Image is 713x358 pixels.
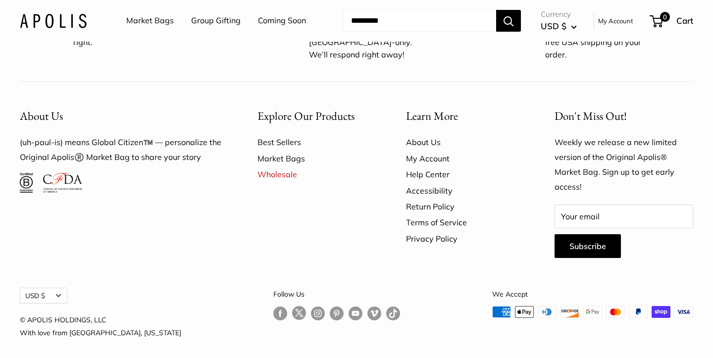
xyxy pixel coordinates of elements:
a: Accessibility [406,183,520,199]
img: Apolis [20,13,87,28]
a: About Us [406,134,520,150]
a: Market Bags [257,151,371,166]
a: Terms of Service [406,214,520,230]
span: USD $ [541,21,566,31]
p: Follow Us [273,288,400,301]
p: (uh-paul-is) means Global Citizen™️ — personalize the Original Apolis®️ Market Bag to share your ... [20,135,223,165]
a: My Account [406,151,520,166]
a: Wholesale [257,166,371,182]
img: Certified B Corporation [20,173,33,193]
a: Return Policy [406,199,520,214]
button: USD $ [541,18,577,34]
span: 0 [660,12,670,22]
a: Follow us on Vimeo [367,306,381,320]
a: Follow us on Facebook [273,306,287,320]
a: Follow us on Pinterest [330,306,344,320]
p: © APOLIS HOLDINGS, LLC With love from [GEOGRAPHIC_DATA], [US_STATE] [20,313,181,339]
a: Market Bags [126,13,174,28]
button: Subscribe [555,234,621,258]
a: Follow us on Instagram [311,306,325,320]
span: Currency [541,7,577,21]
button: Learn More [406,106,520,126]
p: Don't Miss Out! [555,106,693,126]
button: About Us [20,106,223,126]
a: Help Center [406,166,520,182]
span: Learn More [406,108,458,123]
span: About Us [20,108,63,123]
a: Privacy Policy [406,231,520,247]
a: My Account [598,15,633,27]
img: Council of Fashion Designers of America Member [43,173,82,193]
a: Group Gifting [191,13,241,28]
span: Cart [676,15,693,26]
button: Explore Our Products [257,106,371,126]
a: 0 Cart [651,13,693,29]
a: Coming Soon [258,13,306,28]
a: Best Sellers [257,134,371,150]
button: Search [496,10,521,32]
p: Add 2 or more bags and get free USA shipping on your order. [545,23,664,61]
span: Explore Our Products [257,108,355,123]
p: Text us at anytime for [GEOGRAPHIC_DATA]-only. We’ll respond right away! [309,23,428,61]
button: USD $ [20,288,67,304]
a: Follow us on Twitter [292,306,306,324]
input: Search... [343,10,496,32]
a: Follow us on YouTube [349,306,362,320]
p: We Accept [492,288,693,301]
p: Weekly we release a new limited version of the Original Apolis® Market Bag. Sign up to get early ... [555,135,693,195]
a: Follow us on Tumblr [386,306,400,320]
